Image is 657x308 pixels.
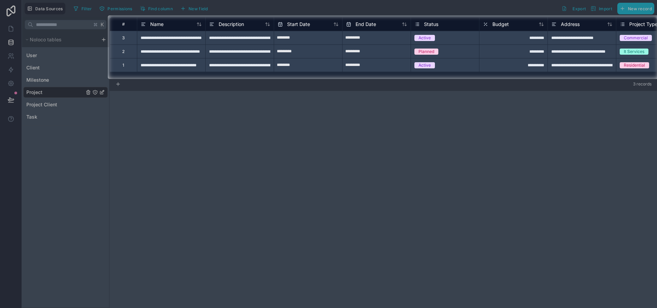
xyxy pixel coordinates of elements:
[424,21,438,28] span: Status
[356,21,376,28] span: End Date
[287,21,310,28] span: Start Date
[418,35,431,41] div: Active
[561,21,580,28] span: Address
[624,62,645,68] div: Residential
[219,21,244,28] span: Description
[418,62,431,68] div: Active
[123,63,124,68] div: 1
[327,79,439,128] iframe: Tooltip
[150,21,164,28] span: Name
[115,22,132,27] div: #
[624,35,648,41] div: Commercial
[122,49,125,54] div: 2
[624,49,644,55] div: It Services
[492,21,509,28] span: Budget
[122,35,125,41] div: 3
[418,49,434,55] div: Planned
